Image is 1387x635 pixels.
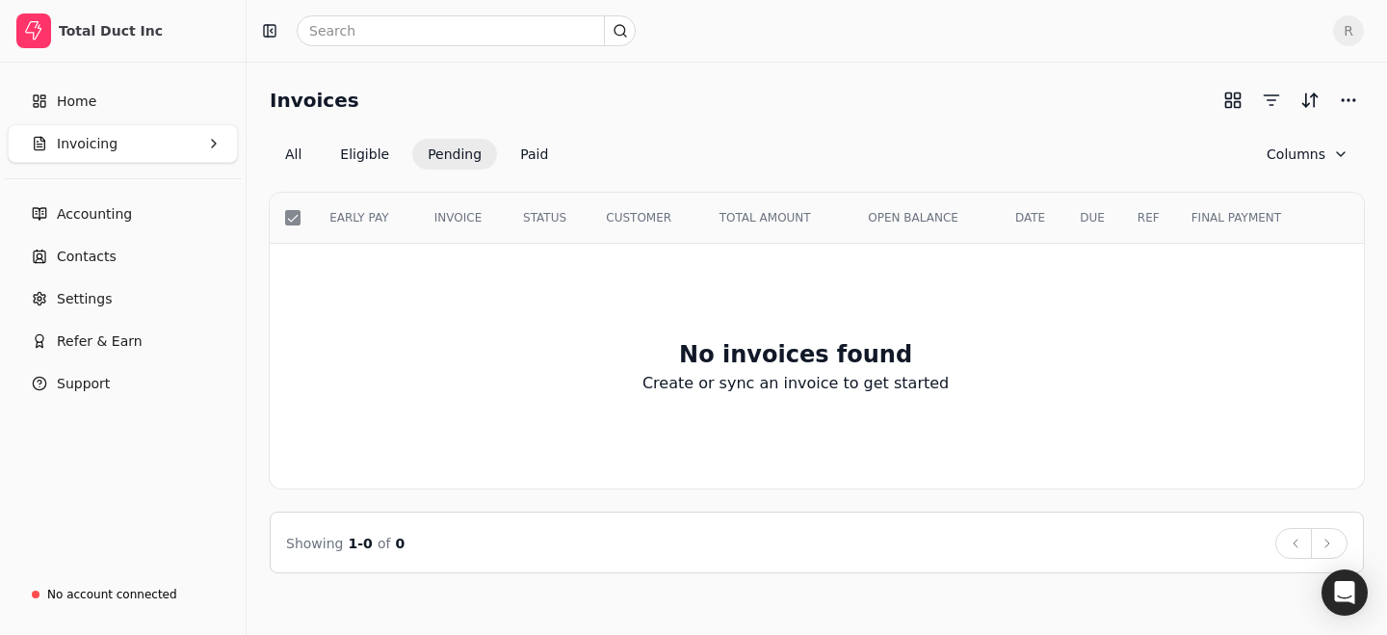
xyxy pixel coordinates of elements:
span: Refer & Earn [57,331,143,352]
button: More [1333,85,1364,116]
span: Showing [286,536,343,551]
button: All [270,139,317,170]
span: FINAL PAYMENT [1191,209,1281,226]
span: INVOICE [434,209,482,226]
span: TOTAL AMOUNT [720,209,811,226]
span: OPEN BALANCE [868,209,958,226]
span: Support [57,374,110,394]
a: Home [8,82,238,120]
span: STATUS [523,209,566,226]
h2: No invoices found [679,337,912,372]
span: DATE [1015,209,1045,226]
span: 1 - 0 [349,536,373,551]
a: No account connected [8,577,238,612]
span: DUE [1080,209,1105,226]
button: Invoicing [8,124,238,163]
button: R [1333,15,1364,46]
span: EARLY PAY [329,209,388,226]
input: Search [297,15,636,46]
div: No account connected [47,586,177,603]
button: Eligible [325,139,405,170]
span: Invoicing [57,134,118,154]
button: Paid [505,139,563,170]
button: Pending [412,139,497,170]
a: Accounting [8,195,238,233]
div: Total Duct Inc [59,21,229,40]
span: of [378,536,391,551]
a: Settings [8,279,238,318]
span: REF [1138,209,1160,226]
span: Home [57,92,96,112]
button: Column visibility settings [1251,139,1364,170]
h2: Invoices [270,85,359,116]
span: Accounting [57,204,132,225]
span: 0 [396,536,406,551]
div: Open Intercom Messenger [1322,569,1368,616]
button: Sort [1295,85,1325,116]
span: CUSTOMER [606,209,671,226]
a: Contacts [8,237,238,276]
span: Settings [57,289,112,309]
button: Support [8,364,238,403]
span: Contacts [57,247,117,267]
button: Refer & Earn [8,322,238,360]
div: Invoice filter options [270,139,563,170]
p: Create or sync an invoice to get started [642,372,949,395]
